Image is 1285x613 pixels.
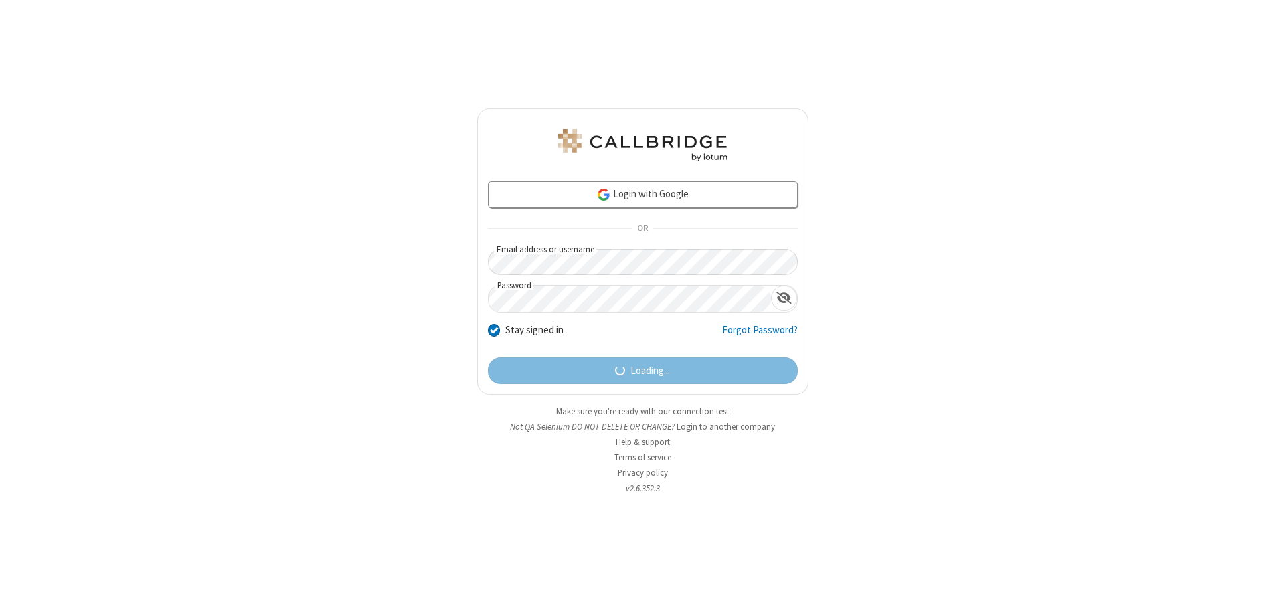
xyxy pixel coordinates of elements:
button: Loading... [488,357,798,384]
span: OR [632,220,653,238]
img: google-icon.png [596,187,611,202]
label: Stay signed in [505,323,564,338]
a: Login with Google [488,181,798,208]
a: Privacy policy [618,467,668,478]
a: Help & support [616,436,670,448]
span: Loading... [630,363,670,379]
a: Make sure you're ready with our connection test [556,406,729,417]
li: v2.6.352.3 [477,482,808,495]
a: Forgot Password? [722,323,798,348]
a: Terms of service [614,452,671,463]
button: Login to another company [677,420,775,433]
img: QA Selenium DO NOT DELETE OR CHANGE [555,129,730,161]
iframe: Chat [1252,578,1275,604]
input: Email address or username [488,249,798,275]
li: Not QA Selenium DO NOT DELETE OR CHANGE? [477,420,808,433]
div: Show password [771,286,797,311]
input: Password [489,286,771,312]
